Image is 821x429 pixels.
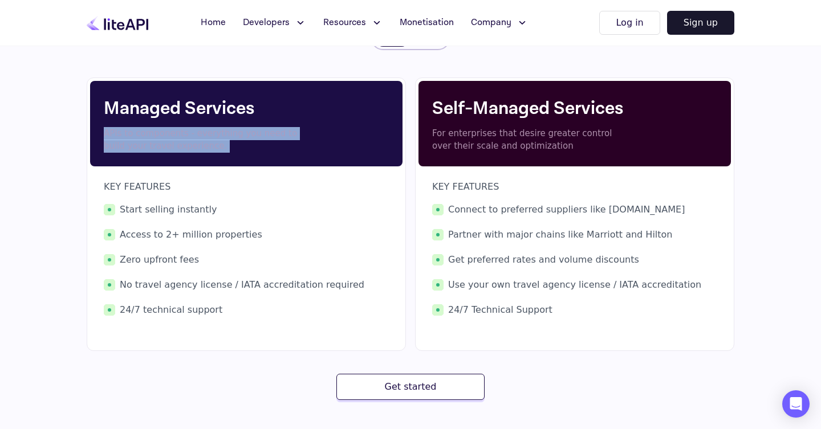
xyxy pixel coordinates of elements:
[104,180,389,194] p: KEY FEATURES
[667,11,734,35] button: Sign up
[432,228,717,242] span: Partner with major chains like Marriott and Hilton
[323,16,366,30] span: Resources
[104,127,303,153] p: APIs to components - everything you need to build your travel experience.
[400,16,454,30] span: Monetisation
[432,127,632,153] p: For enterprises that desire greater control over their scale and optimization
[393,11,461,34] a: Monetisation
[194,11,233,34] a: Home
[432,95,717,122] h4: Self-Managed Services
[432,203,717,216] span: Connect to preferred suppliers like [DOMAIN_NAME]
[236,11,313,34] button: Developers
[432,303,717,317] span: 24/7 Technical Support
[104,278,389,292] span: No travel agency license / IATA accreditation required
[316,11,389,34] button: Resources
[782,390,810,418] div: Open Intercom Messenger
[471,16,511,30] span: Company
[464,11,535,34] button: Company
[104,203,389,216] span: Start selling instantly
[432,180,717,194] p: KEY FEATURES
[104,228,389,242] span: Access to 2+ million properties
[104,303,389,317] span: 24/7 technical support
[432,253,717,267] span: Get preferred rates and volume discounts
[201,16,226,30] span: Home
[599,11,660,35] button: Log in
[336,374,485,400] button: Get started
[432,278,717,292] span: Use your own travel agency license / IATA accreditation
[104,253,389,267] span: Zero upfront fees
[243,16,290,30] span: Developers
[104,95,389,122] h4: Managed Services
